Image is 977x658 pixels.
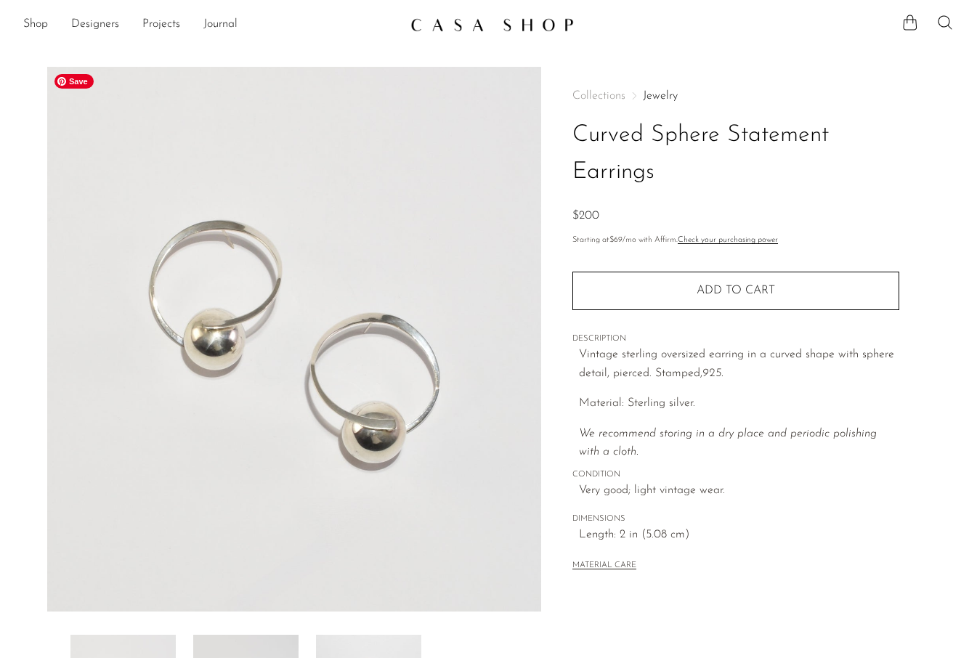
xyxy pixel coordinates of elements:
em: 925. [702,367,723,379]
a: Shop [23,15,48,34]
p: Material: Sterling silver. [579,394,899,413]
button: MATERIAL CARE [572,561,636,572]
span: Very good; light vintage wear. [579,482,899,500]
nav: Desktop navigation [23,12,399,37]
nav: Breadcrumbs [572,90,899,102]
button: Add to cart [572,272,899,309]
span: Collections [572,90,625,102]
span: DESCRIPTION [572,333,899,346]
p: Starting at /mo with Affirm. [572,234,899,247]
p: Vintage sterling oversized earring in a curved shape with sphere detail, pierced. Stamped, [579,346,899,383]
ul: NEW HEADER MENU [23,12,399,37]
img: Curved Sphere Statement Earrings [47,67,542,612]
span: Length: 2 in (5.08 cm) [579,526,899,545]
a: Jewelry [643,90,678,102]
i: We recommend storing in a dry place and periodic polishing with a cloth. [579,428,877,458]
span: $200 [572,210,599,222]
span: Save [54,74,94,89]
a: Projects [142,15,180,34]
a: Check your purchasing power - Learn more about Affirm Financing (opens in modal) [678,236,778,244]
span: Add to cart [697,285,775,296]
span: DIMENSIONS [572,513,899,526]
h1: Curved Sphere Statement Earrings [572,117,899,191]
span: $69 [609,236,623,244]
a: Designers [71,15,119,34]
a: Journal [203,15,238,34]
span: CONDITION [572,468,899,482]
